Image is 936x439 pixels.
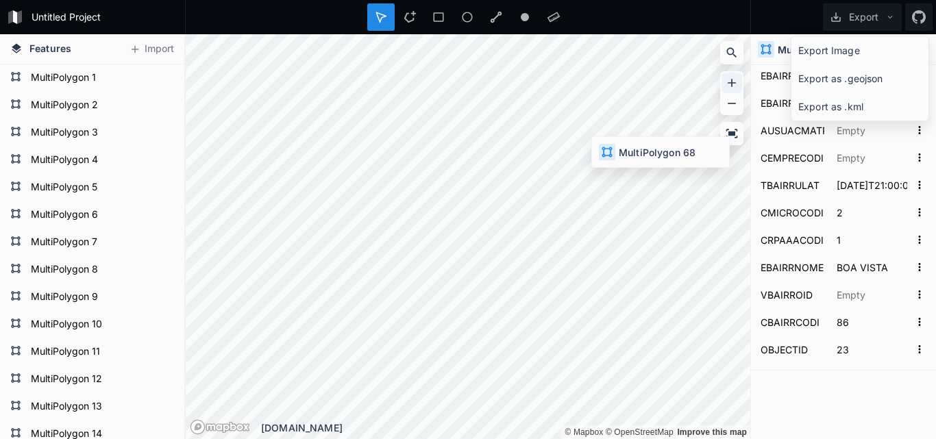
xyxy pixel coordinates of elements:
input: Name [758,312,827,332]
input: Name [758,229,827,250]
input: Name [758,175,827,195]
a: Mapbox [565,427,603,437]
div: Export Image [791,36,928,64]
a: Mapbox logo [190,419,250,435]
h4: MultiPolygon 23 [778,42,857,57]
input: Name [758,65,827,86]
input: Empty [834,257,910,277]
input: Name [758,92,827,113]
input: Empty [834,120,910,140]
input: Name [758,284,827,305]
input: Name [758,120,827,140]
input: Empty [834,147,910,168]
button: Import [122,38,181,60]
span: Features [29,41,71,55]
input: Empty [834,202,910,223]
div: Export as .geojson [791,64,928,92]
input: Name [758,339,827,360]
a: Map feedback [677,427,747,437]
button: Export [823,3,902,31]
input: Name [758,257,827,277]
div: [DOMAIN_NAME] [261,421,750,435]
a: OpenStreetMap [606,427,674,437]
input: Empty [834,339,910,360]
input: Name [758,202,827,223]
div: Export as .kml [791,92,928,121]
input: Empty [834,175,910,195]
input: Empty [834,312,910,332]
input: Empty [834,229,910,250]
input: Empty [834,284,910,305]
input: Name [758,147,827,168]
